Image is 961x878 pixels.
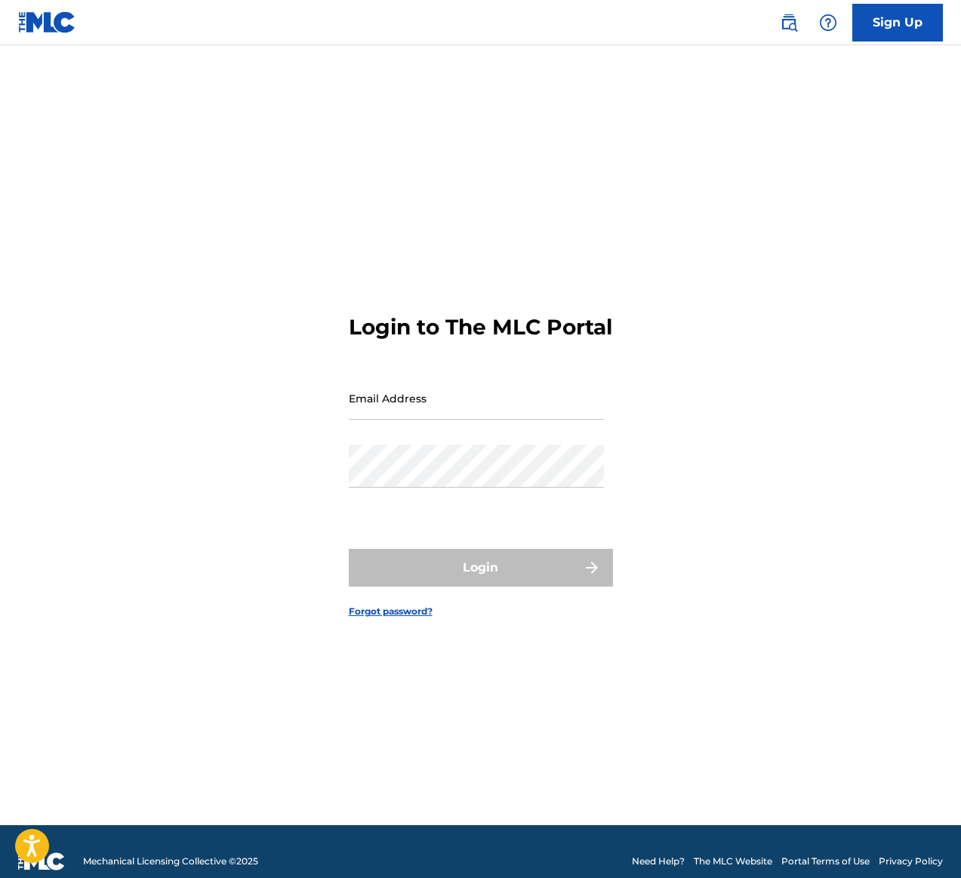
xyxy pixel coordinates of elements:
img: search [780,14,798,32]
iframe: Chat Widget [886,806,961,878]
a: Public Search [774,8,804,38]
a: Forgot password? [349,605,433,618]
a: Portal Terms of Use [781,855,870,868]
a: The MLC Website [694,855,772,868]
div: Help [813,8,843,38]
a: Privacy Policy [879,855,943,868]
img: logo [18,852,65,870]
span: Mechanical Licensing Collective © 2025 [83,855,258,868]
img: help [819,14,837,32]
a: Need Help? [632,855,685,868]
a: Sign Up [852,4,943,42]
img: MLC Logo [18,11,76,33]
h3: Login to The MLC Portal [349,314,612,340]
